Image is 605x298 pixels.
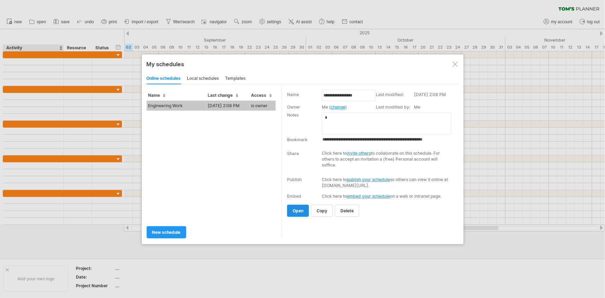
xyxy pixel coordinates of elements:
[335,205,359,217] a: delete
[147,101,206,111] td: Engineering Work
[208,93,238,98] span: Last change
[287,104,322,112] td: Owner
[414,104,457,112] td: Me
[287,91,322,104] td: Name
[376,104,414,112] td: Last modified by:
[251,93,272,98] span: Access
[347,177,390,182] a: publish your schedule
[293,208,303,213] span: open
[287,194,301,199] div: Embed
[152,230,181,235] span: new schedule
[414,91,457,104] td: [DATE] 2:08 PM
[340,208,354,213] span: delete
[311,205,333,217] a: copy
[317,208,327,213] span: copy
[287,205,309,217] a: open
[376,91,414,104] td: Last modified:
[147,226,186,238] a: new schedule
[287,135,322,144] td: Bookmark
[331,104,345,110] a: change
[287,112,322,135] td: Notes
[322,150,450,168] div: Click here to to collaborate on this schedule. For others to accept an invitation a (free) Person...
[322,177,454,188] div: Click here to so others can view it online at [DOMAIN_NAME][URL].
[287,177,302,182] div: Publish
[347,194,390,199] a: embed your schedule
[147,73,181,84] div: online schedules
[347,151,371,156] a: invite others
[287,151,299,156] div: Share
[250,101,276,111] td: is owner
[322,104,372,110] div: Me ( )
[206,101,250,111] td: [DATE] 2:08 PM
[322,194,454,199] div: Click here to on a web or intranet page.
[147,61,459,68] div: My schedules
[148,93,165,98] span: Name
[225,73,246,84] div: templates
[187,73,219,84] div: local schedules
